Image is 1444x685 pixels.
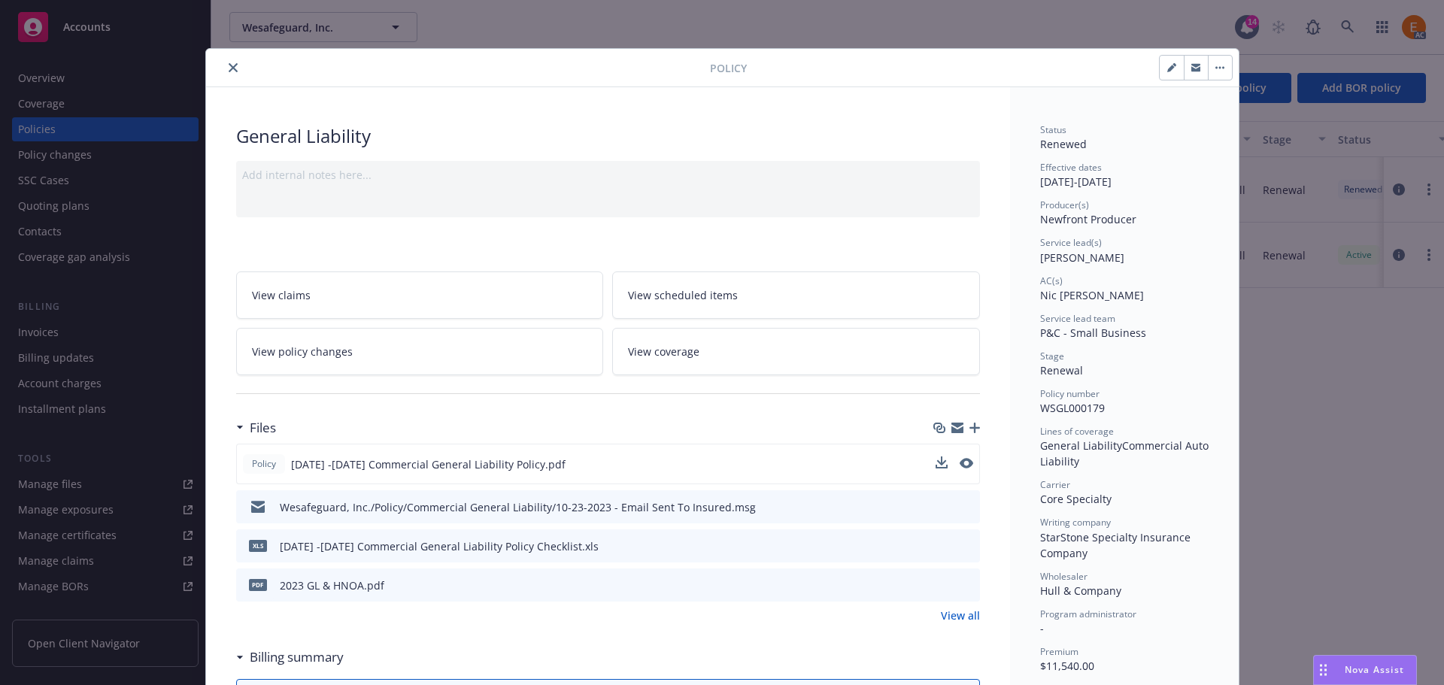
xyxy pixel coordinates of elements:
[236,328,604,375] a: View policy changes
[1040,387,1100,400] span: Policy number
[1040,530,1194,560] span: StarStone Specialty Insurance Company
[1040,659,1094,673] span: $11,540.00
[236,123,980,149] div: General Liability
[1040,123,1066,136] span: Status
[252,344,353,359] span: View policy changes
[1040,312,1115,325] span: Service lead team
[710,60,747,76] span: Policy
[242,167,974,183] div: Add internal notes here...
[1040,212,1136,226] span: Newfront Producer
[1040,288,1144,302] span: Nic [PERSON_NAME]
[291,456,566,472] span: [DATE] -[DATE] Commercial General Liability Policy.pdf
[936,577,948,593] button: download file
[612,271,980,319] a: View scheduled items
[1040,401,1105,415] span: WSGL000179
[1040,438,1122,453] span: General Liability
[1040,438,1212,468] span: Commercial Auto Liability
[936,456,948,472] button: download file
[960,577,974,593] button: preview file
[1040,274,1063,287] span: AC(s)
[1040,570,1088,583] span: Wholesaler
[960,538,974,554] button: preview file
[1313,655,1417,685] button: Nova Assist
[280,538,599,554] div: [DATE] -[DATE] Commercial General Liability Policy Checklist.xls
[1040,236,1102,249] span: Service lead(s)
[1040,250,1124,265] span: [PERSON_NAME]
[1040,516,1111,529] span: Writing company
[250,418,276,438] h3: Files
[1040,161,1102,174] span: Effective dates
[1040,137,1087,151] span: Renewed
[612,328,980,375] a: View coverage
[1040,478,1070,491] span: Carrier
[936,499,948,515] button: download file
[1040,350,1064,362] span: Stage
[224,59,242,77] button: close
[1040,583,1121,598] span: Hull & Company
[249,540,267,551] span: xls
[252,287,311,303] span: View claims
[1040,608,1136,620] span: Program administrator
[1345,663,1404,676] span: Nova Assist
[280,499,756,515] div: Wesafeguard, Inc./Policy/Commercial General Liability/10-23-2023 - Email Sent To Insured.msg
[249,457,279,471] span: Policy
[1040,621,1044,635] span: -
[941,608,980,623] a: View all
[960,499,974,515] button: preview file
[1040,363,1083,377] span: Renewal
[628,287,738,303] span: View scheduled items
[1040,492,1112,506] span: Core Specialty
[1040,161,1209,189] div: [DATE] - [DATE]
[1040,199,1089,211] span: Producer(s)
[1040,645,1078,658] span: Premium
[936,538,948,554] button: download file
[236,418,276,438] div: Files
[250,647,344,667] h3: Billing summary
[960,458,973,468] button: preview file
[1314,656,1333,684] div: Drag to move
[628,344,699,359] span: View coverage
[936,456,948,468] button: download file
[236,271,604,319] a: View claims
[1040,425,1114,438] span: Lines of coverage
[1040,326,1146,340] span: P&C - Small Business
[280,577,384,593] div: 2023 GL & HNOA.pdf
[249,579,267,590] span: pdf
[236,647,344,667] div: Billing summary
[960,456,973,472] button: preview file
